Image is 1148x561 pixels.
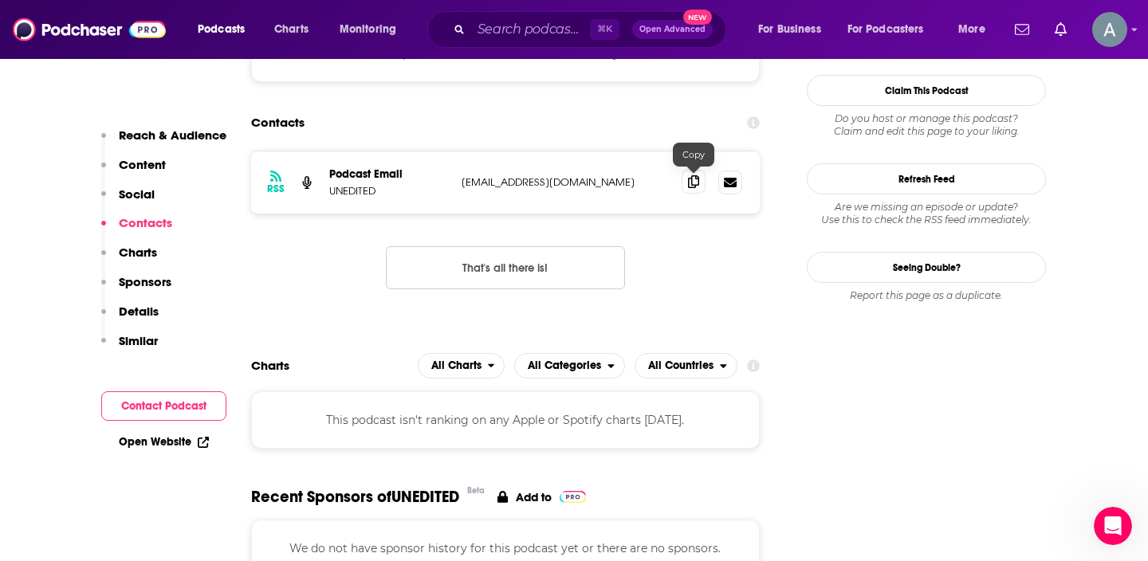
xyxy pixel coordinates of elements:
h2: Platforms [418,353,505,379]
h3: RSS [267,182,285,195]
span: More [958,18,985,41]
button: open menu [635,353,737,379]
p: Content [119,157,166,172]
span: Podcasts [198,18,245,41]
span: New [683,10,712,25]
span: Do you host or manage this podcast? [807,112,1046,125]
button: Sponsors [101,274,171,304]
span: For Podcasters [847,18,924,41]
p: Reach & Audience [119,127,226,143]
a: Charts [264,17,318,42]
span: ⌘ K [590,19,619,40]
div: Copy [673,143,714,167]
div: This podcast isn't ranking on any Apple or Spotify charts [DATE]. [251,391,760,449]
button: Charts [101,245,157,274]
a: Show notifications dropdown [1048,16,1073,43]
span: Monitoring [340,18,396,41]
button: Open AdvancedNew [632,20,713,39]
span: For Business [758,18,821,41]
p: UNEDITED [329,184,449,198]
p: We do not have sponsor history for this podcast yet or there are no sponsors. [271,539,740,557]
button: Contact Podcast [101,391,226,421]
button: Content [101,157,166,186]
p: Podcast Email [329,167,449,181]
div: Report this page as a duplicate. [807,289,1046,302]
span: Open Advanced [639,25,706,33]
img: Pro Logo [560,491,586,503]
p: Social [119,186,155,202]
button: Social [101,186,155,216]
img: Podchaser - Follow, Share and Rate Podcasts [13,14,166,45]
button: open menu [187,17,265,42]
span: All Countries [648,360,714,371]
span: All Charts [431,360,482,371]
button: Claim This Podcast [807,75,1046,106]
div: Are we missing an episode or update? Use this to check the RSS feed immediately. [807,201,1046,226]
button: open menu [747,17,841,42]
button: Refresh Feed [807,163,1046,194]
p: Sponsors [119,274,171,289]
button: Nothing here. [386,246,625,289]
span: Charts [274,18,309,41]
a: Open Website [119,435,209,449]
h2: Contacts [251,108,305,138]
button: open menu [837,17,947,42]
a: Add to [497,487,586,507]
p: Contacts [119,215,172,230]
button: open menu [418,353,505,379]
div: Claim and edit this page to your liking. [807,112,1046,138]
p: Add to [516,490,552,504]
button: Details [101,304,159,333]
span: Logged in as aseymour [1092,12,1127,47]
button: open menu [947,17,1005,42]
a: Show notifications dropdown [1008,16,1036,43]
button: Contacts [101,215,172,245]
input: Search podcasts, credits, & more... [471,17,590,42]
span: All Categories [528,360,601,371]
h2: Charts [251,358,289,373]
a: Seeing Double? [807,252,1046,283]
button: open menu [514,353,625,379]
p: Details [119,304,159,319]
p: Charts [119,245,157,260]
h2: Categories [514,353,625,379]
div: Beta [467,485,485,496]
button: Reach & Audience [101,127,226,157]
button: Show profile menu [1092,12,1127,47]
p: Similar [119,333,158,348]
iframe: Intercom live chat [1094,507,1132,545]
h2: Countries [635,353,737,379]
img: User Profile [1092,12,1127,47]
p: [EMAIL_ADDRESS][DOMAIN_NAME] [462,175,669,189]
span: Recent Sponsors of UNEDITED [251,487,459,507]
button: open menu [328,17,417,42]
button: Similar [101,333,158,363]
div: Search podcasts, credits, & more... [442,11,741,48]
